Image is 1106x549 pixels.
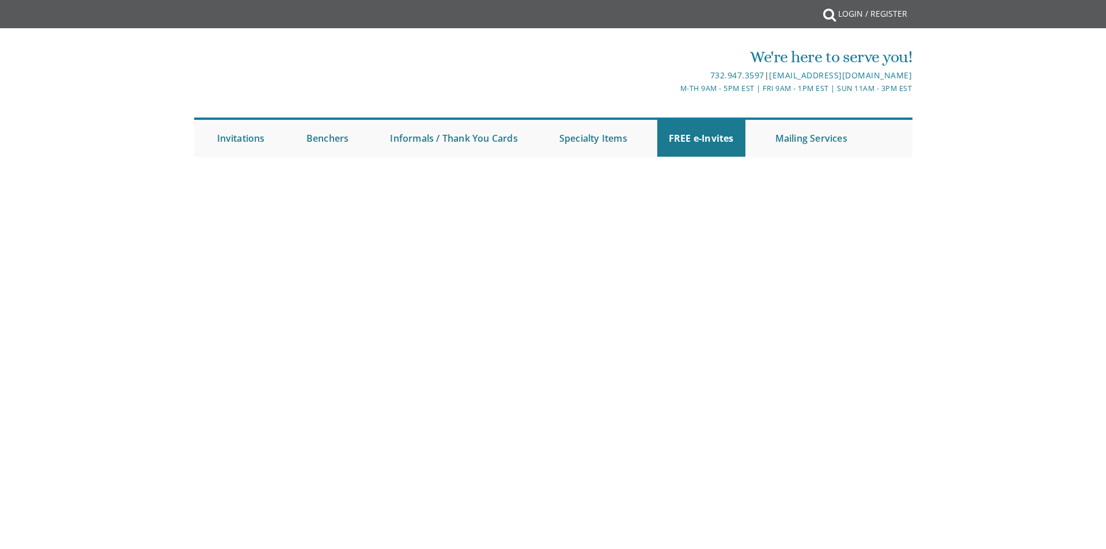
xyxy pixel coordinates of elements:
a: Benchers [295,120,361,157]
a: Invitations [206,120,276,157]
a: Mailing Services [764,120,859,157]
div: M-Th 9am - 5pm EST | Fri 9am - 1pm EST | Sun 11am - 3pm EST [434,82,912,94]
a: Informals / Thank You Cards [378,120,529,157]
div: | [434,69,912,82]
a: FREE e-Invites [657,120,745,157]
a: Specialty Items [548,120,639,157]
a: [EMAIL_ADDRESS][DOMAIN_NAME] [769,70,912,81]
div: We're here to serve you! [434,46,912,69]
a: 732.947.3597 [710,70,764,81]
